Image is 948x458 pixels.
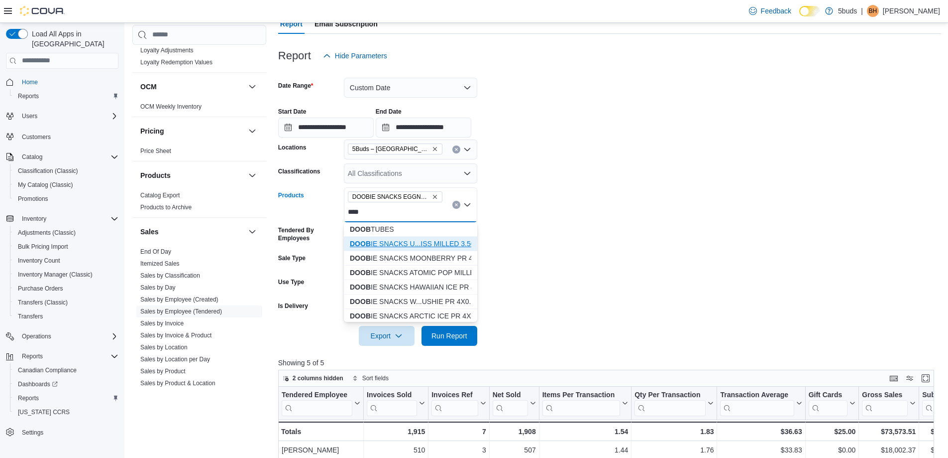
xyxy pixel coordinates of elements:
[140,272,200,279] a: Sales by Classification
[808,444,855,456] div: $0.00
[132,246,266,417] div: Sales
[18,330,55,342] button: Operations
[18,426,118,439] span: Settings
[761,6,791,16] span: Feedback
[246,81,258,93] button: OCM
[10,405,122,419] button: [US_STATE] CCRS
[350,297,471,306] div: IE SNACKS W...USHIE PR 4X0.5G
[350,254,371,262] strong: DOOB
[14,406,118,418] span: Washington CCRS
[140,379,215,387] span: Sales by Product & Location
[18,330,118,342] span: Operations
[14,392,118,404] span: Reports
[634,391,714,416] button: Qty Per Transaction
[140,331,211,339] span: Sales by Invoice & Product
[431,426,486,438] div: 7
[14,193,52,205] a: Promotions
[14,179,77,191] a: My Catalog (Classic)
[869,5,877,17] span: BH
[22,352,43,360] span: Reports
[140,380,215,387] a: Sales by Product & Location
[319,46,391,66] button: Hide Parameters
[463,201,471,209] button: Close list of options
[140,284,176,291] a: Sales by Day
[348,372,393,384] button: Sort fields
[808,391,847,416] div: Gift Card Sales
[18,76,42,88] a: Home
[2,349,122,363] button: Reports
[18,408,70,416] span: [US_STATE] CCRS
[22,153,42,161] span: Catalog
[140,148,171,154] a: Price Sheet
[140,103,202,111] span: OCM Weekly Inventory
[14,255,64,267] a: Inventory Count
[279,372,347,384] button: 2 columns hidden
[18,257,60,265] span: Inventory Count
[140,260,180,268] span: Itemized Sales
[421,326,477,346] button: Run Report
[140,308,222,315] a: Sales by Employee (Tendered)
[278,82,314,90] label: Date Range
[808,391,855,416] button: Gift Cards
[350,224,471,234] div: TUBES
[492,391,527,400] div: Net Sold
[14,364,118,376] span: Canadian Compliance
[350,312,371,320] strong: DOOB
[10,309,122,323] button: Transfers
[350,311,471,321] div: IE SNACKS ARCTIC ICE PR 4X0.5G
[432,146,438,152] button: Remove 5Buds – Meadow Lake from selection in this group
[14,269,97,281] a: Inventory Manager (Classic)
[888,372,900,384] button: Keyboard shortcuts
[18,131,55,143] a: Customers
[2,150,122,164] button: Catalog
[14,165,118,177] span: Classification (Classic)
[140,227,244,237] button: Sales
[367,426,425,438] div: 1,915
[904,372,916,384] button: Display options
[344,222,477,237] button: DOOBTUBES
[18,243,68,251] span: Bulk Pricing Import
[278,254,306,262] label: Sale Type
[140,296,218,303] a: Sales by Employee (Created)
[720,426,802,438] div: $36.63
[365,326,409,346] span: Export
[350,269,371,277] strong: DOOB
[350,240,371,248] strong: DOOB
[344,251,477,266] button: DOOBIE SNACKS MOONBERRY PR 4X0.5G
[140,203,192,211] span: Products to Archive
[278,144,307,152] label: Locations
[282,391,352,400] div: Tendered Employee
[10,282,122,296] button: Purchase Orders
[22,78,38,86] span: Home
[344,295,477,309] button: DOOBIE SNACKS WATERMELON ZLUSHIE PR 4X0.5G
[14,406,74,418] a: [US_STATE] CCRS
[720,391,794,400] div: Transaction Average
[18,350,47,362] button: Reports
[140,320,184,327] a: Sales by Invoice
[10,363,122,377] button: Canadian Compliance
[350,225,371,233] strong: DOOB
[14,255,118,267] span: Inventory Count
[362,374,389,382] span: Sort fields
[18,76,118,88] span: Home
[344,309,477,323] button: DOOBIE SNACKS ARCTIC ICE PR 4X0.5G
[862,444,916,456] div: $18,002.37
[2,129,122,144] button: Customers
[493,444,536,456] div: 507
[14,283,118,295] span: Purchase Orders
[18,181,73,189] span: My Catalog (Classic)
[18,213,50,225] button: Inventory
[132,101,266,117] div: OCM
[452,201,460,209] button: Clear input
[2,329,122,343] button: Operations
[18,350,118,362] span: Reports
[10,268,122,282] button: Inventory Manager (Classic)
[140,59,212,66] a: Loyalty Redemption Values
[352,144,430,154] span: 5Buds – [GEOGRAPHIC_DATA]
[18,151,46,163] button: Catalog
[634,444,714,456] div: 1.76
[720,391,794,416] div: Transaction Average
[315,14,378,34] span: Email Subscription
[246,169,258,181] button: Products
[14,378,62,390] a: Dashboards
